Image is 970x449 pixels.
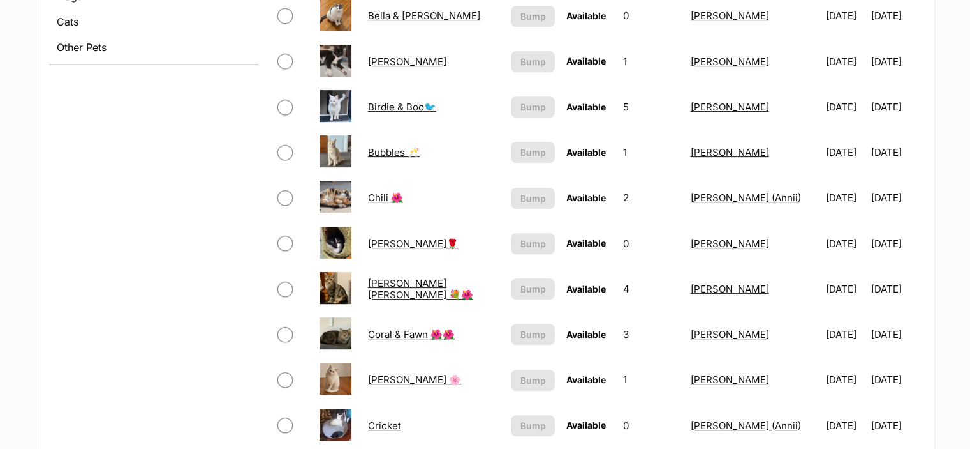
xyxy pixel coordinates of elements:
td: [DATE] [871,222,920,266]
td: [DATE] [821,312,870,356]
a: [PERSON_NAME] [690,238,768,250]
a: [PERSON_NAME]🌹 [368,238,459,250]
span: Bump [520,100,546,114]
td: 1 [618,130,684,174]
a: Other Pets [49,36,258,59]
img: Birdie & Boo🐦 [320,90,351,122]
td: [DATE] [821,267,870,311]
td: [DATE] [821,40,870,84]
td: [DATE] [821,130,870,174]
span: Available [566,56,606,66]
span: Bump [520,146,546,159]
button: Bump [511,142,555,163]
a: Birdie & Boo🐦 [368,101,436,113]
td: [DATE] [821,85,870,129]
a: [PERSON_NAME] [690,10,768,22]
a: [PERSON_NAME] [690,56,768,68]
a: [PERSON_NAME] [690,146,768,158]
a: [PERSON_NAME] [690,283,768,295]
td: 2 [618,176,684,220]
span: Bump [520,282,546,296]
td: 1 [618,358,684,402]
span: Bump [520,55,546,68]
button: Bump [511,415,555,436]
button: Bump [511,233,555,254]
td: [DATE] [871,85,920,129]
span: Available [566,284,606,294]
span: Available [566,147,606,158]
a: [PERSON_NAME] [368,56,446,68]
td: [DATE] [871,358,920,402]
span: Available [566,10,606,21]
button: Bump [511,96,555,118]
a: [PERSON_NAME] (Annii) [690,420,800,432]
span: Available [566,329,606,340]
td: 1 [618,40,684,84]
a: [PERSON_NAME] [690,101,768,113]
a: [PERSON_NAME] [PERSON_NAME] 💐🌺 [368,277,473,300]
a: [PERSON_NAME] 🌸 [368,374,461,386]
td: [DATE] [871,404,920,448]
span: Bump [520,374,546,387]
td: [DATE] [821,358,870,402]
td: 0 [618,222,684,266]
td: [DATE] [871,130,920,174]
td: [DATE] [871,312,920,356]
img: Cindy Lou 💐🌺 [320,272,351,304]
a: [PERSON_NAME] [690,328,768,340]
td: [DATE] [871,40,920,84]
td: [DATE] [821,404,870,448]
td: [DATE] [821,222,870,266]
a: Chili 🌺 [368,192,403,204]
td: 4 [618,267,684,311]
span: Available [566,192,606,203]
img: Coral & Fawn 🌺🌺 [320,317,351,349]
a: Bella & [PERSON_NAME] [368,10,480,22]
span: Available [566,374,606,385]
button: Bump [511,370,555,391]
span: Bump [520,237,546,250]
span: Available [566,238,606,248]
td: [DATE] [871,267,920,311]
span: Available [566,102,606,112]
button: Bump [511,6,555,27]
img: Cricket [320,409,351,441]
button: Bump [511,324,555,345]
button: Bump [511,51,555,72]
img: Cressy 🌸 [320,363,351,395]
a: [PERSON_NAME] (Annii) [690,192,800,204]
span: Bump [520,10,546,23]
td: [DATE] [821,176,870,220]
button: Bump [511,188,555,209]
td: 5 [618,85,684,129]
a: [PERSON_NAME] [690,374,768,386]
span: Bump [520,328,546,341]
span: Available [566,420,606,430]
span: Bump [520,192,546,205]
button: Bump [511,278,555,300]
td: 0 [618,404,684,448]
a: Cats [49,10,258,33]
a: Bubbles 🥂 [368,146,420,158]
a: Coral & Fawn 🌺🌺 [368,328,455,340]
a: Cricket [368,420,401,432]
span: Bump [520,419,546,432]
td: [DATE] [871,176,920,220]
td: 3 [618,312,684,356]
